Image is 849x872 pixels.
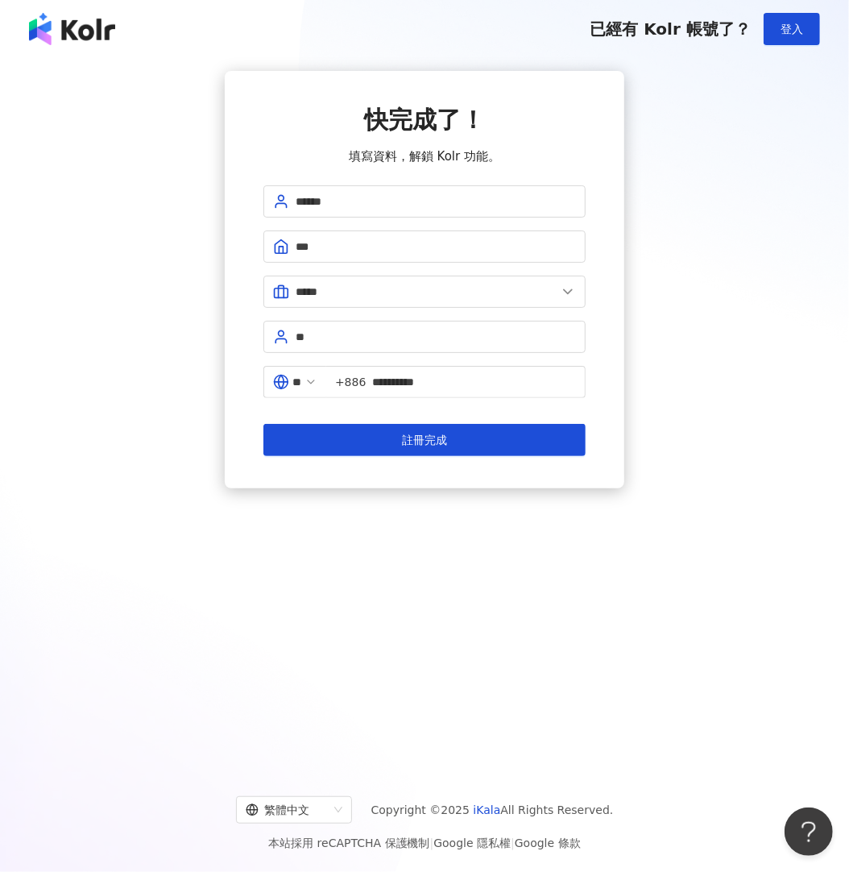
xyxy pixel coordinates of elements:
[335,373,366,391] span: +886
[781,23,803,35] span: 登入
[268,833,580,853] span: 本站採用 reCAPTCHA 保護機制
[590,19,751,39] span: 已經有 Kolr 帳號了？
[430,837,434,849] span: |
[515,837,581,849] a: Google 條款
[29,13,115,45] img: logo
[511,837,515,849] span: |
[785,808,833,856] iframe: Help Scout Beacon - Open
[364,106,485,134] span: 快完成了！
[263,424,586,456] button: 註冊完成
[371,800,614,820] span: Copyright © 2025 All Rights Reserved.
[474,803,501,816] a: iKala
[402,434,447,446] span: 註冊完成
[246,797,328,823] div: 繁體中文
[433,837,511,849] a: Google 隱私權
[349,147,500,166] span: 填寫資料，解鎖 Kolr 功能。
[764,13,820,45] button: 登入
